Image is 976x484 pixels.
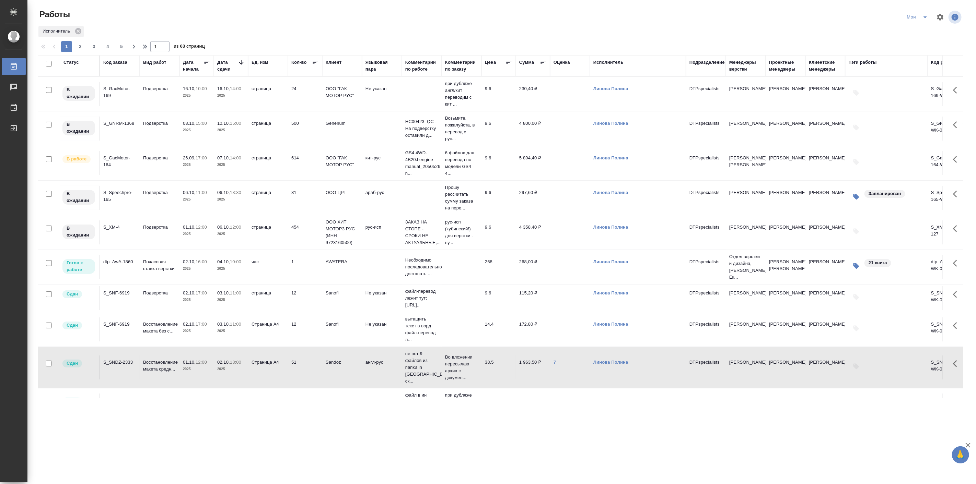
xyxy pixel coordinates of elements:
p: [PERSON_NAME] [729,321,762,328]
p: вытащить текст в ворд файл-перевод л... [405,316,438,343]
p: при дубляже англ/кит переводим с кит ... [445,392,478,419]
span: 3 [89,43,100,50]
td: 614 [288,151,322,175]
td: DTPspecialists [686,286,726,310]
p: 2025 [183,328,210,335]
button: Здесь прячутся важные кнопки [949,117,965,133]
td: Не указан [362,286,402,310]
div: Клиентские менеджеры [809,59,842,73]
p: рус-исп (кубинский!) для верстки - ну... [445,219,478,246]
p: Готов к работе [67,259,91,273]
p: Sanofi [326,321,359,328]
td: dtp_AwA-1860-WK-003 [928,255,967,279]
div: Проектные менеджеры [769,59,802,73]
p: Во вложении пересылаю архив с докумен... [445,354,478,381]
p: 2025 [183,366,210,373]
td: 31 [288,186,322,210]
button: Здесь прячутся важные кнопки [949,355,965,372]
p: 02.10, [183,322,196,327]
td: S_SNF-6919-WK-007 [928,317,967,341]
p: 2025 [217,265,245,272]
td: страница [248,82,288,106]
div: S_SNF-6919 [103,290,136,297]
p: Sanofi [326,290,359,297]
td: 24 [288,82,322,106]
td: 9.6 [481,151,516,175]
div: Менеджеры верстки [729,59,762,73]
td: [PERSON_NAME] [766,117,805,141]
p: 2025 [183,92,210,99]
td: страница [248,286,288,310]
p: В работе [67,156,86,162]
div: S_Speechpro-165 [103,189,136,203]
span: Посмотреть информацию [949,11,963,24]
p: 14:00 [230,86,241,91]
div: Код работы [931,59,957,66]
button: Здесь прячутся важные кнопки [949,220,965,237]
div: Исполнитель выполняет работу [62,155,96,164]
p: [PERSON_NAME], [PERSON_NAME] [729,155,762,168]
p: 03.10, [217,290,230,295]
div: Запланирован [864,189,906,198]
p: 18:00 [230,360,241,365]
div: Исполнитель может приступить к работе [62,258,96,275]
a: Линова Полина [593,398,628,403]
p: 2025 [217,231,245,238]
div: Дата сдачи [217,59,238,73]
div: Менеджер проверил работу исполнителя, передает ее на следующий этап [62,397,96,406]
p: В ожидании [67,190,91,204]
p: 10:00 [230,259,241,264]
td: DTPspecialists [686,394,726,418]
td: 1 [288,255,322,279]
td: Страница А4 [248,317,288,341]
td: [PERSON_NAME] [766,186,805,210]
p: 17:00 [230,398,241,403]
td: Не указан [362,394,402,418]
div: split button [905,12,932,23]
button: 4 [102,41,113,52]
p: [PERSON_NAME] [729,224,762,231]
div: Менеджер проверил работу исполнителя, передает ее на следующий этап [62,359,96,368]
p: [PERSON_NAME], [PERSON_NAME] [769,258,802,272]
td: страница [248,186,288,210]
td: DTPspecialists [686,317,726,341]
p: Подверстка [143,85,176,92]
td: 500 [288,117,322,141]
p: 26.09, [183,155,196,160]
td: [PERSON_NAME] [766,286,805,310]
span: 🙏 [955,448,966,462]
td: страница [248,117,288,141]
p: Запланирован [869,190,901,197]
div: Клиент [326,59,341,66]
p: 01.10, [183,398,196,403]
p: [PERSON_NAME] [729,189,762,196]
button: Здесь прячутся важные кнопки [949,186,965,202]
p: [PERSON_NAME] [729,120,762,127]
p: 13:30 [230,190,241,195]
td: [PERSON_NAME] [805,82,845,106]
p: 2025 [217,92,245,99]
td: 268 [481,255,516,279]
p: 15:00 [230,121,241,126]
button: Добавить тэги [849,290,864,305]
p: GS4 4WD-4B20J engine manual_2050526 h... [405,149,438,177]
td: Страница А4 [248,355,288,379]
button: Здесь прячутся важные кнопки [949,255,965,271]
p: 07.10, [217,155,230,160]
p: 08.10, [183,121,196,126]
td: 9.6 [481,286,516,310]
td: [PERSON_NAME] [805,286,845,310]
p: Отдел верстки и дизайна, [PERSON_NAME] Ек... [729,253,762,281]
a: Линова Полина [593,86,628,91]
button: Здесь прячутся важные кнопки [949,394,965,410]
td: 9.6 [481,220,516,244]
div: S_SNF-6919 [103,321,136,328]
p: 02.10, [217,398,230,403]
td: 12 [288,317,322,341]
div: Менеджер проверил работу исполнителя, передает ее на следующий этап [62,290,96,299]
p: [PERSON_NAME] [729,85,762,92]
div: S_XM-4 [103,224,136,231]
p: 12:00 [230,225,241,230]
p: 14:00 [230,155,241,160]
button: Добавить тэги [849,321,864,336]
